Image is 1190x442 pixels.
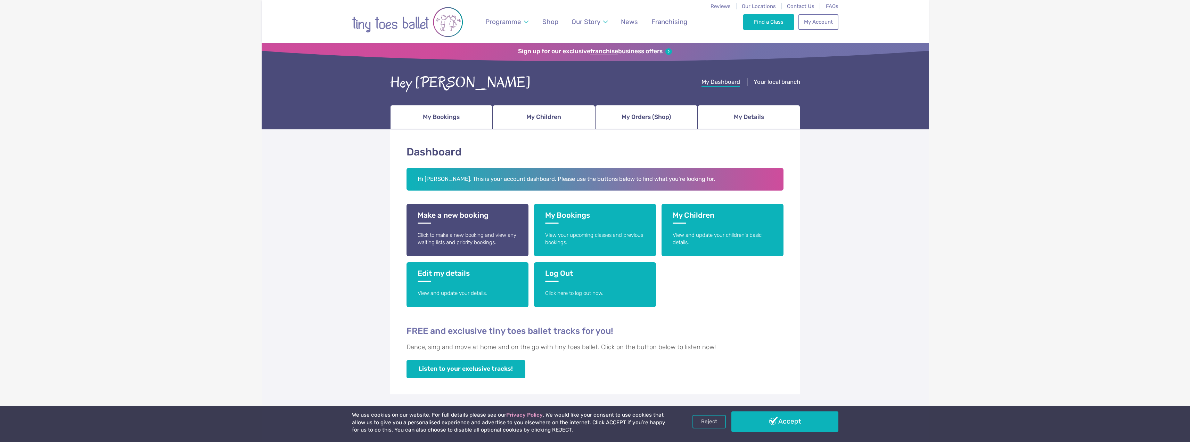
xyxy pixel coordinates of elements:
a: Make a new booking Click to make a new booking and view any waiting lists and priority bookings. [407,204,528,256]
a: My Details [698,105,800,129]
a: Accept [731,411,838,432]
h3: Log Out [545,269,645,282]
p: Click to make a new booking and view any waiting lists and priority bookings. [418,232,517,247]
h3: My Children [673,211,772,224]
a: Shop [539,14,561,30]
a: My Bookings [390,105,493,129]
span: Shop [542,18,558,26]
a: Programme [482,14,532,30]
p: View and update your children's basic details. [673,232,772,247]
span: My Details [734,111,764,123]
p: Click here to log out now. [545,290,645,297]
img: tiny toes ballet [352,5,463,40]
p: We use cookies on our website. For full details please see our . We would like your consent to us... [352,411,668,434]
a: Franchising [648,14,690,30]
span: News [621,18,638,26]
a: Find a Class [743,14,794,30]
a: Sign up for our exclusivefranchisebusiness offers [518,48,672,55]
a: Log Out Click here to log out now. [534,262,656,307]
a: My Orders (Shop) [595,105,698,129]
a: FAQs [826,3,838,9]
h4: FREE and exclusive tiny toes ballet tracks for you! [407,326,784,336]
p: Dance, sing and move at home and on the go with tiny toes ballet. Click on the button below to li... [407,343,784,352]
span: Your local branch [754,78,800,85]
a: Reviews [711,3,731,9]
p: View and update your details. [418,290,517,297]
h3: Edit my details [418,269,517,282]
span: Programme [485,18,521,26]
a: Your local branch [754,78,800,87]
a: Privacy Policy [506,412,543,418]
span: My Orders (Shop) [622,111,671,123]
div: Hey [PERSON_NAME] [390,72,531,94]
span: Our Story [572,18,600,26]
a: Reject [692,415,726,428]
h1: Dashboard [407,145,784,160]
span: Franchising [651,18,687,26]
a: News [618,14,641,30]
a: Our Story [568,14,611,30]
a: My Account [798,14,838,30]
strong: franchise [590,48,618,55]
a: Our Locations [742,3,776,9]
a: Contact Us [787,3,814,9]
span: My Bookings [423,111,460,123]
a: My Children View and update your children's basic details. [662,204,783,256]
a: My Children [493,105,595,129]
a: Listen to your exclusive tracks! [407,360,525,378]
h3: My Bookings [545,211,645,224]
a: Edit my details View and update your details. [407,262,528,307]
a: My Bookings View your upcoming classes and previous bookings. [534,204,656,256]
h3: Make a new booking [418,211,517,224]
h2: Hi [PERSON_NAME]. This is your account dashboard. Please use the buttons below to find what you'r... [407,168,784,191]
span: My Children [526,111,561,123]
p: View your upcoming classes and previous bookings. [545,232,645,247]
